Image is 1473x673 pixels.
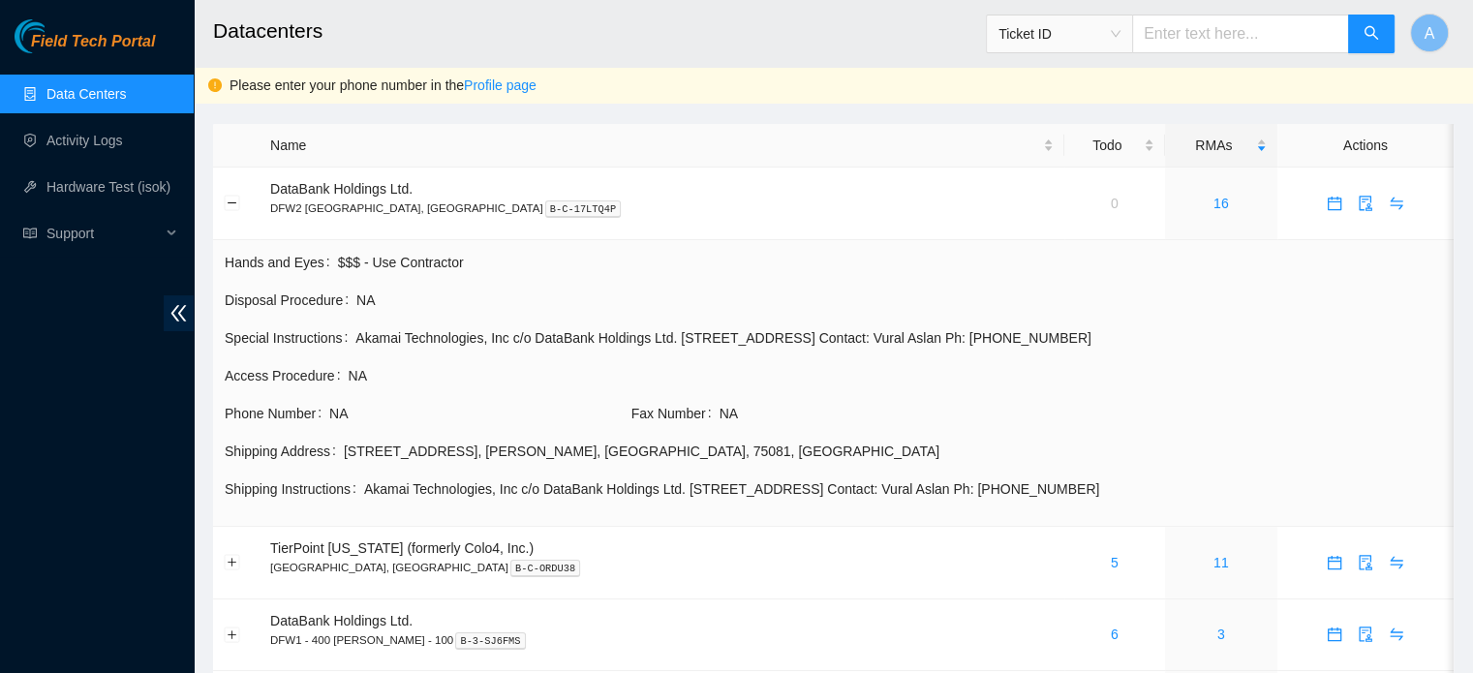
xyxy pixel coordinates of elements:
button: swap [1381,547,1412,578]
span: Disposal Procedure [225,290,356,311]
span: audit [1351,196,1380,211]
button: Expand row [225,555,240,570]
span: Shipping Address [225,441,344,462]
span: Field Tech Portal [31,33,155,51]
div: [STREET_ADDRESS] , [PERSON_NAME] , [GEOGRAPHIC_DATA] , 75081 , [GEOGRAPHIC_DATA] [344,441,1442,462]
a: Hardware Test (isok) [46,179,170,195]
img: Akamai Technologies [15,19,98,53]
span: Special Instructions [225,327,355,349]
span: NA [329,403,629,424]
span: DataBank Holdings Ltd. [270,181,413,197]
a: Activity Logs [46,133,123,148]
p: DFW2 [GEOGRAPHIC_DATA], [GEOGRAPHIC_DATA] [270,199,1054,217]
a: Profile page [464,77,537,93]
span: NA [356,290,1442,311]
span: Support [46,214,161,253]
span: TierPoint [US_STATE] (formerly Colo4, Inc.) [270,540,534,556]
input: Enter text here... [1132,15,1349,53]
a: swap [1381,555,1412,570]
a: 11 [1213,555,1229,570]
span: calendar [1320,627,1349,642]
button: Collapse row [225,196,240,211]
span: audit [1351,555,1380,570]
p: [GEOGRAPHIC_DATA], [GEOGRAPHIC_DATA] [270,559,1054,576]
span: swap [1382,196,1411,211]
a: 3 [1217,627,1225,642]
span: double-left [164,295,194,331]
span: swap [1382,627,1411,642]
a: calendar [1319,627,1350,642]
span: Fax Number [631,403,720,424]
a: audit [1350,555,1381,570]
a: 16 [1213,196,1229,211]
span: search [1364,25,1379,44]
span: Akamai Technologies, Inc c/o DataBank Holdings Ltd. [STREET_ADDRESS] Contact: Vural Aslan Ph: [PH... [364,478,1442,500]
span: Access Procedure [225,365,349,386]
span: calendar [1320,555,1349,570]
span: calendar [1320,196,1349,211]
button: search [1348,15,1395,53]
a: Akamai TechnologiesField Tech Portal [15,35,155,60]
kbd: B-3-SJ6FMS [455,632,525,650]
th: Actions [1277,124,1454,168]
span: swap [1382,555,1411,570]
button: calendar [1319,188,1350,219]
p: DFW1 - 400 [PERSON_NAME] - 100 [270,631,1054,649]
span: $$$ - Use Contractor [338,252,1442,273]
a: audit [1350,196,1381,211]
span: A [1425,21,1435,46]
span: DataBank Holdings Ltd. [270,613,413,628]
button: audit [1350,619,1381,650]
a: calendar [1319,555,1350,570]
a: audit [1350,627,1381,642]
button: Expand row [225,627,240,642]
span: Phone Number [225,403,329,424]
kbd: B-C-ORDU38 [510,560,580,577]
button: swap [1381,619,1412,650]
button: A [1410,14,1449,52]
span: NA [720,403,1442,424]
span: Shipping Instructions [225,478,364,500]
span: Akamai Technologies, Inc c/o DataBank Holdings Ltd. [STREET_ADDRESS] Contact: Vural Aslan Ph: [PH... [355,327,1442,349]
a: swap [1381,627,1412,642]
a: Data Centers [46,86,126,102]
button: audit [1350,188,1381,219]
a: swap [1381,196,1412,211]
button: calendar [1319,619,1350,650]
span: read [23,227,37,240]
a: 5 [1111,555,1119,570]
kbd: B-C-17LTQ4P [545,200,622,218]
a: 6 [1111,627,1119,642]
span: NA [349,365,1443,386]
a: 0 [1111,196,1119,211]
span: audit [1351,627,1380,642]
div: Please enter your phone number in the [230,75,1458,96]
span: exclamation-circle [208,78,222,92]
button: swap [1381,188,1412,219]
button: calendar [1319,547,1350,578]
span: Hands and Eyes [225,252,338,273]
a: calendar [1319,196,1350,211]
span: Ticket ID [998,19,1120,48]
button: audit [1350,547,1381,578]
